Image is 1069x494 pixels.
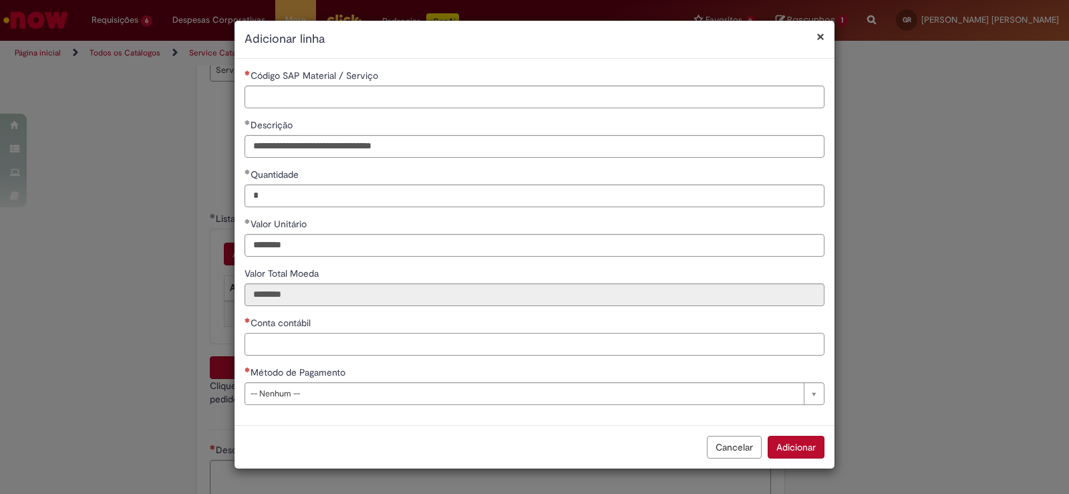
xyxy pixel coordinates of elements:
[251,383,797,404] span: -- Nenhum --
[251,168,301,180] span: Quantidade
[245,333,824,356] input: Conta contábil
[251,218,309,230] span: Valor Unitário
[245,283,824,306] input: Valor Total Moeda
[251,70,381,82] span: Código SAP Material / Serviço
[245,318,251,323] span: Necessários
[251,317,313,329] span: Conta contábil
[245,234,824,257] input: Valor Unitário
[245,184,824,207] input: Quantidade
[245,70,251,76] span: Necessários
[245,135,824,158] input: Descrição
[245,86,824,108] input: Código SAP Material / Serviço
[245,367,251,372] span: Necessários
[707,436,762,459] button: Cancelar
[251,366,348,378] span: Método de Pagamento
[768,436,824,459] button: Adicionar
[816,29,824,43] button: Fechar modal
[245,31,824,48] h2: Adicionar linha
[245,267,321,279] span: Somente leitura - Valor Total Moeda
[245,120,251,125] span: Obrigatório Preenchido
[245,219,251,224] span: Obrigatório Preenchido
[245,169,251,174] span: Obrigatório Preenchido
[251,119,295,131] span: Descrição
